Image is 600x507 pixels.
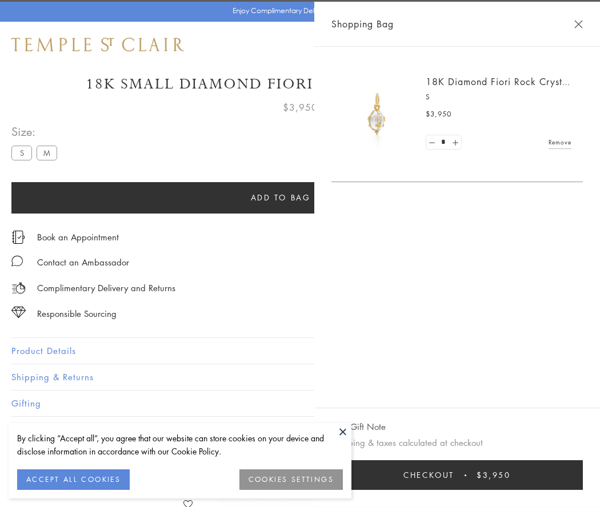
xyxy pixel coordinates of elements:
span: $3,950 [477,469,511,481]
p: Shipping & taxes calculated at checkout [331,436,583,450]
a: Set quantity to 2 [449,135,461,150]
button: Gifting [11,391,589,416]
span: Checkout [403,469,454,481]
h1: 18K Small Diamond Fiori Rock Crystal Amulet [11,74,589,94]
img: MessageIcon-01_2.svg [11,255,23,267]
a: Remove [549,136,571,148]
a: Set quantity to 0 [426,135,438,150]
button: Product Details [11,338,589,364]
div: By clicking “Accept all”, you agree that our website can store cookies on your device and disclos... [17,432,343,458]
img: Temple St. Clair [11,38,184,51]
img: P51889-E11FIORI [343,80,411,148]
span: $3,950 [426,108,451,120]
button: Add Gift Note [331,420,386,434]
button: Add to bag [11,182,550,214]
span: $3,950 [283,100,318,115]
span: Add to bag [251,191,311,204]
p: S [426,91,571,103]
button: Checkout $3,950 [331,460,583,490]
button: Close Shopping Bag [574,20,583,29]
button: COOKIES SETTINGS [239,469,343,490]
button: ACCEPT ALL COOKIES [17,469,130,490]
p: Complimentary Delivery and Returns [37,281,175,295]
a: Book an Appointment [37,231,119,243]
img: icon_delivery.svg [11,281,26,295]
label: M [37,146,57,160]
div: Responsible Sourcing [37,307,117,321]
span: Size: [11,122,62,141]
img: icon_appointment.svg [11,231,25,244]
img: icon_sourcing.svg [11,307,26,318]
span: Shopping Bag [331,17,394,31]
div: Contact an Ambassador [37,255,129,269]
label: S [11,146,32,160]
p: Enjoy Complimentary Delivery & Returns [233,5,362,17]
button: Shipping & Returns [11,364,589,390]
